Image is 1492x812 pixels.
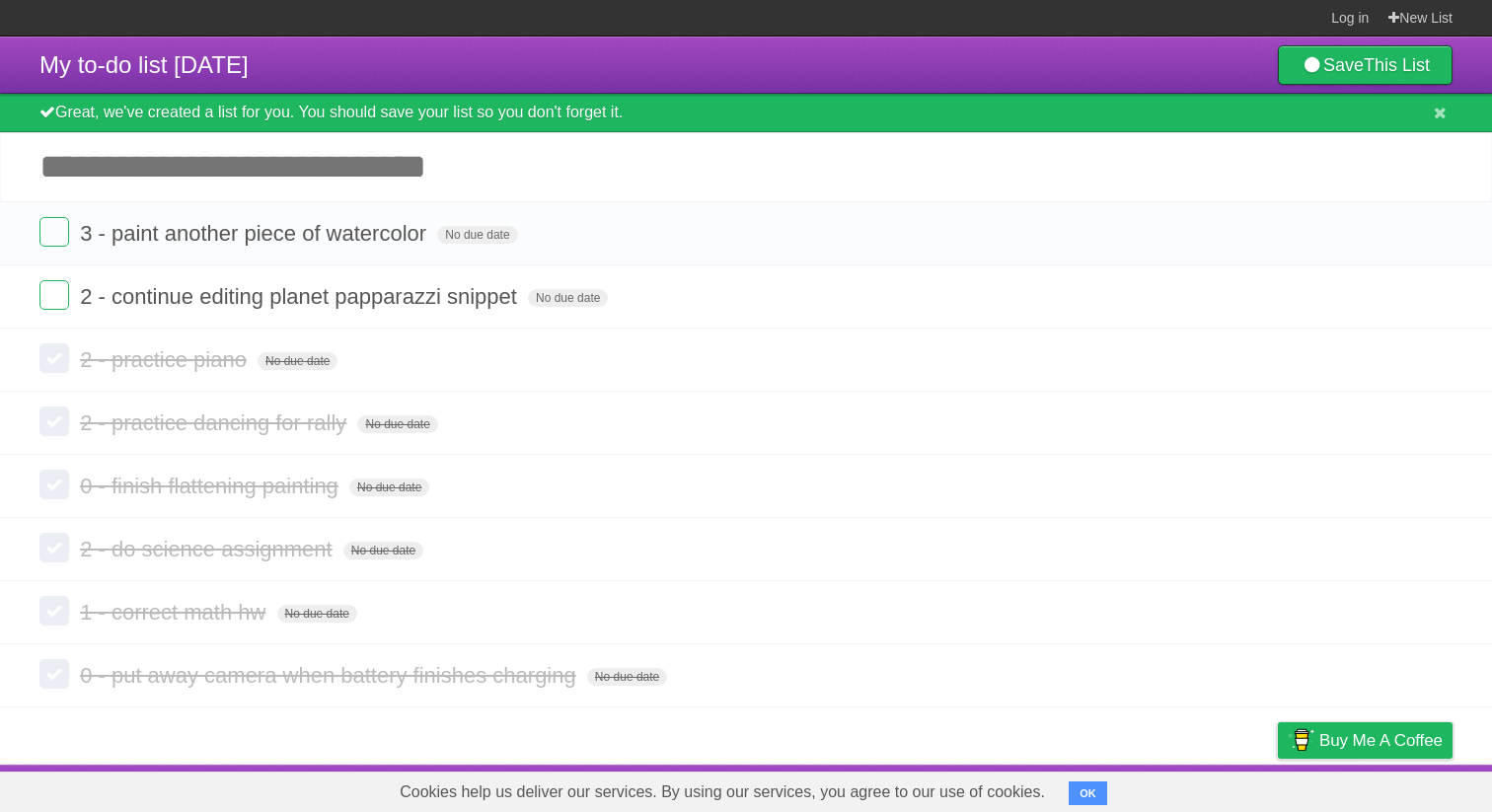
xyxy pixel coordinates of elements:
a: Buy me a coffee [1278,722,1453,759]
b: This List [1364,55,1430,75]
a: Privacy [1252,770,1304,807]
span: No due date [528,289,608,307]
span: 2 - practice piano [80,347,252,372]
label: Done [39,343,69,373]
label: Done [39,217,69,247]
label: Done [39,470,69,499]
label: Done [39,533,69,562]
span: No due date [587,668,667,686]
span: 2 - practice dancing for rally [80,410,351,435]
label: Done [39,659,69,689]
span: No due date [357,415,437,433]
span: 3 - paint another piece of watercolor [80,221,431,246]
a: SaveThis List [1278,45,1453,85]
img: Buy me a coffee [1288,723,1314,757]
span: 1 - correct math hw [80,600,270,625]
span: No due date [343,542,423,559]
span: My to-do list [DATE] [39,51,249,78]
span: No due date [277,605,357,623]
label: Done [39,596,69,626]
a: Suggest a feature [1328,770,1453,807]
span: 0 - finish flattening painting [80,474,343,498]
span: No due date [437,226,517,244]
span: 0 - put away camera when battery finishes charging [80,663,581,688]
span: Buy me a coffee [1319,723,1443,758]
label: Done [39,280,69,310]
a: Terms [1185,770,1229,807]
span: Cookies help us deliver our services. By using our services, you agree to our use of cookies. [380,773,1065,812]
span: 2 - do science assignment [80,537,337,561]
a: Developers [1081,770,1160,807]
label: Done [39,406,69,436]
span: No due date [258,352,337,370]
span: 2 - continue editing planet papparazzi snippet [80,284,522,309]
span: No due date [349,479,429,496]
a: About [1015,770,1057,807]
button: OK [1069,781,1107,805]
